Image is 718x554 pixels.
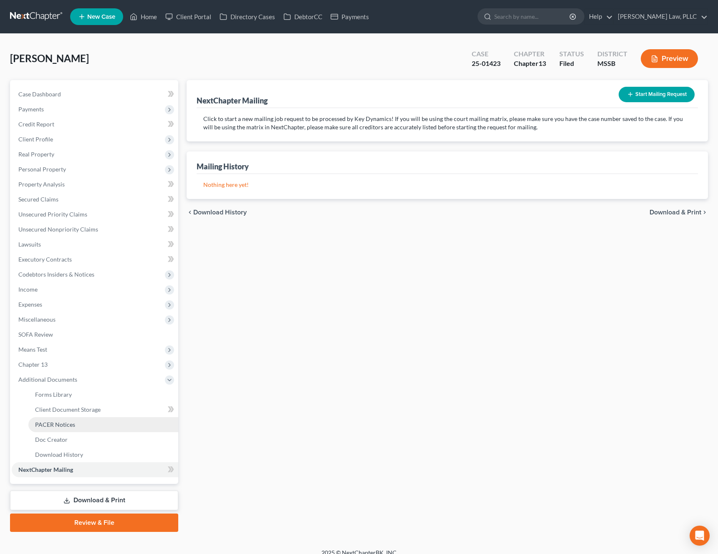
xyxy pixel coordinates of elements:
[514,59,546,68] div: Chapter
[18,376,77,383] span: Additional Documents
[12,117,178,132] a: Credit Report
[585,9,613,24] a: Help
[18,91,61,98] span: Case Dashboard
[650,209,701,216] span: Download & Print
[494,9,571,24] input: Search by name...
[690,526,710,546] div: Open Intercom Messenger
[18,166,66,173] span: Personal Property
[215,9,279,24] a: Directory Cases
[18,331,53,338] span: SOFA Review
[193,209,247,216] span: Download History
[187,209,193,216] i: chevron_left
[18,226,98,233] span: Unsecured Nonpriority Claims
[197,96,268,106] div: NextChapter Mailing
[18,211,87,218] span: Unsecured Priority Claims
[12,252,178,267] a: Executory Contracts
[12,237,178,252] a: Lawsuits
[12,87,178,102] a: Case Dashboard
[28,417,178,432] a: PACER Notices
[28,402,178,417] a: Client Document Storage
[472,59,501,68] div: 25-01423
[18,286,38,293] span: Income
[35,406,101,413] span: Client Document Storage
[514,49,546,59] div: Chapter
[187,209,247,216] button: chevron_left Download History
[35,391,72,398] span: Forms Library
[279,9,326,24] a: DebtorCC
[28,447,178,462] a: Download History
[650,209,708,216] button: Download & Print chevron_right
[641,49,698,68] button: Preview
[559,49,584,59] div: Status
[18,241,41,248] span: Lawsuits
[197,161,249,171] div: Mailing History
[559,59,584,68] div: Filed
[326,9,373,24] a: Payments
[203,181,691,189] p: Nothing here yet!
[12,207,178,222] a: Unsecured Priority Claims
[614,9,708,24] a: [PERSON_NAME] Law, PLLC
[597,59,627,68] div: MSSB
[18,256,72,263] span: Executory Contracts
[35,451,83,458] span: Download History
[35,436,68,443] span: Doc Creator
[597,49,627,59] div: District
[18,466,73,473] span: NextChapter Mailing
[10,52,89,64] span: [PERSON_NAME]
[701,209,708,216] i: chevron_right
[18,106,44,113] span: Payments
[18,121,54,128] span: Credit Report
[18,361,48,368] span: Chapter 13
[472,49,501,59] div: Case
[12,222,178,237] a: Unsecured Nonpriority Claims
[18,316,56,323] span: Miscellaneous
[18,301,42,308] span: Expenses
[10,514,178,532] a: Review & File
[28,432,178,447] a: Doc Creator
[18,136,53,143] span: Client Profile
[12,177,178,192] a: Property Analysis
[18,181,65,188] span: Property Analysis
[126,9,161,24] a: Home
[12,192,178,207] a: Secured Claims
[12,462,178,477] a: NextChapter Mailing
[12,327,178,342] a: SOFA Review
[203,115,691,131] p: Click to start a new mailing job request to be processed by Key Dynamics! If you will be using th...
[35,421,75,428] span: PACER Notices
[87,14,115,20] span: New Case
[18,271,94,278] span: Codebtors Insiders & Notices
[18,196,58,203] span: Secured Claims
[10,491,178,510] a: Download & Print
[28,387,178,402] a: Forms Library
[538,59,546,67] span: 13
[18,346,47,353] span: Means Test
[18,151,54,158] span: Real Property
[161,9,215,24] a: Client Portal
[619,87,695,102] button: Start Mailing Request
